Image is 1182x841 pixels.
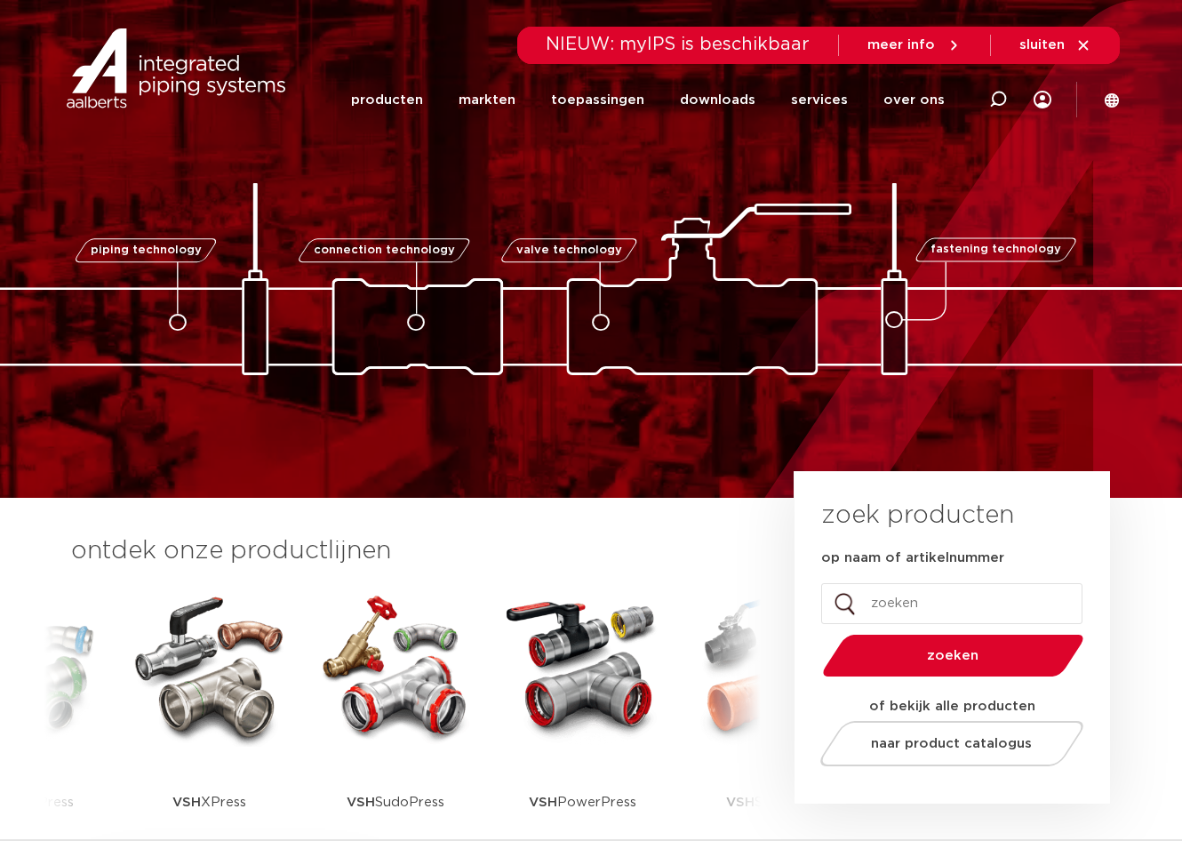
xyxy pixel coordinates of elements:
[726,796,755,809] strong: VSH
[867,38,935,52] span: meer info
[172,796,201,809] strong: VSH
[90,244,201,256] span: piping technology
[680,66,755,134] a: downloads
[314,244,455,256] span: connection technology
[546,36,810,53] span: NIEUW: myIPS is beschikbaar
[821,549,1004,567] label: op naam of artikelnummer
[869,700,1035,713] strong: of bekijk alle producten
[515,244,621,256] span: valve technology
[351,66,945,134] nav: Menu
[816,633,1091,678] button: zoeken
[872,737,1033,750] span: naar product catalogus
[816,721,1089,766] a: naar product catalogus
[459,66,515,134] a: markten
[551,66,644,134] a: toepassingen
[71,533,734,569] h3: ontdek onze productlijnen
[351,66,423,134] a: producten
[347,796,375,809] strong: VSH
[1034,80,1051,119] div: my IPS
[867,37,962,53] a: meer info
[529,796,557,809] strong: VSH
[1019,37,1091,53] a: sluiten
[883,66,945,134] a: over ons
[1019,38,1065,52] span: sluiten
[930,244,1061,256] span: fastening technology
[821,498,1014,533] h3: zoek producten
[821,583,1082,624] input: zoeken
[868,649,1038,662] span: zoeken
[791,66,848,134] a: services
